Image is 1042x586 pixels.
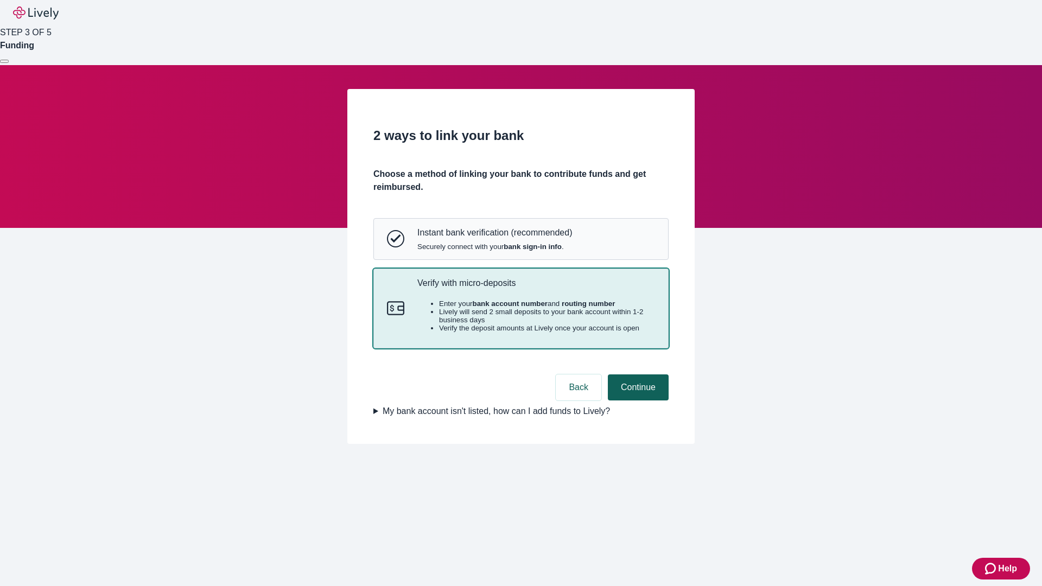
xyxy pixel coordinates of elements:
strong: routing number [562,300,615,308]
h2: 2 ways to link your bank [373,126,669,145]
img: Lively [13,7,59,20]
h4: Choose a method of linking your bank to contribute funds and get reimbursed. [373,168,669,194]
button: Back [556,374,601,400]
button: Micro-depositsVerify with micro-depositsEnter yourbank account numberand routing numberLively wil... [374,269,668,348]
strong: bank sign-in info [504,243,562,251]
summary: My bank account isn't listed, how can I add funds to Lively? [373,405,669,418]
svg: Zendesk support icon [985,562,998,575]
button: Continue [608,374,669,400]
svg: Micro-deposits [387,300,404,317]
strong: bank account number [473,300,548,308]
span: Securely connect with your . [417,243,572,251]
p: Verify with micro-deposits [417,278,655,288]
span: Help [998,562,1017,575]
p: Instant bank verification (recommended) [417,227,572,238]
button: Instant bank verificationInstant bank verification (recommended)Securely connect with yourbank si... [374,219,668,259]
li: Lively will send 2 small deposits to your bank account within 1-2 business days [439,308,655,324]
button: Zendesk support iconHelp [972,558,1030,579]
li: Verify the deposit amounts at Lively once your account is open [439,324,655,332]
li: Enter your and [439,300,655,308]
svg: Instant bank verification [387,230,404,247]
